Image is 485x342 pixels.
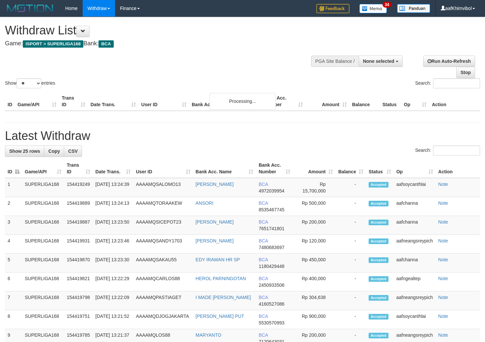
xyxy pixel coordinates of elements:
[415,146,480,155] label: Search:
[196,314,244,319] a: [PERSON_NAME] PUT
[64,235,93,254] td: 154419931
[293,178,336,197] td: Rp 15,700,000
[305,92,349,111] th: Amount
[369,314,388,320] span: Accepted
[369,333,388,338] span: Accepted
[22,291,64,310] td: SUPERLIGA168
[336,235,366,254] td: -
[133,273,193,291] td: AAAAMQCARLOS88
[259,207,284,212] span: Copy 8535467745 to clipboard
[22,310,64,329] td: SUPERLIGA168
[380,92,401,111] th: Status
[311,56,359,67] div: PGA Site Balance /
[293,216,336,235] td: Rp 200,000
[415,78,480,88] label: Search:
[68,149,78,154] span: CSV
[293,310,336,329] td: Rp 900,000
[5,92,15,111] th: ID
[5,273,22,291] td: 6
[293,254,336,273] td: Rp 450,000
[259,219,268,225] span: BCA
[93,273,134,291] td: [DATE] 13:22:29
[438,276,448,281] a: Note
[336,273,366,291] td: -
[436,159,480,178] th: Action
[359,56,403,67] button: None selected
[438,314,448,319] a: Note
[210,93,276,109] div: Processing...
[5,254,22,273] td: 5
[262,92,305,111] th: Bank Acc. Number
[293,159,336,178] th: Amount: activate to sort column ascending
[259,257,268,262] span: BCA
[369,182,388,188] span: Accepted
[193,159,256,178] th: Bank Acc. Name: activate to sort column ascending
[22,235,64,254] td: SUPERLIGA168
[369,276,388,282] span: Accepted
[64,216,93,235] td: 154419887
[438,295,448,300] a: Note
[259,264,284,269] span: Copy 1180429448 to clipboard
[293,291,336,310] td: Rp 304,638
[99,40,113,48] span: BCA
[64,254,93,273] td: 154419870
[196,182,234,187] a: [PERSON_NAME]
[394,235,436,254] td: aafneangsreypich
[394,197,436,216] td: aafchanna
[5,24,317,37] h1: Withdraw List
[336,178,366,197] td: -
[369,201,388,206] span: Accepted
[133,216,193,235] td: AAAAMQSICEPOT23
[293,235,336,254] td: Rp 120,000
[394,254,436,273] td: aafchanna
[133,159,193,178] th: User ID: activate to sort column ascending
[259,320,284,325] span: Copy 5530570993 to clipboard
[394,178,436,197] td: aafsoycanthlai
[438,219,448,225] a: Note
[64,310,93,329] td: 154419751
[15,92,59,111] th: Game/API
[259,301,284,307] span: Copy 4160527086 to clipboard
[196,332,222,338] a: MARYANTO
[5,310,22,329] td: 8
[438,257,448,262] a: Note
[259,238,268,243] span: BCA
[394,159,436,178] th: Op: activate to sort column ascending
[64,291,93,310] td: 154419798
[196,219,234,225] a: [PERSON_NAME]
[133,291,193,310] td: AAAAMQPASTIAGET
[259,200,268,206] span: BCA
[5,178,22,197] td: 1
[93,235,134,254] td: [DATE] 13:23:46
[336,216,366,235] td: -
[423,56,475,67] a: Run Auto-Refresh
[349,92,380,111] th: Balance
[23,40,83,48] span: ISPORT > SUPERLIGA168
[259,188,284,193] span: Copy 4972039954 to clipboard
[394,291,436,310] td: aafneangsreypich
[369,295,388,301] span: Accepted
[22,178,64,197] td: SUPERLIGA168
[22,159,64,178] th: Game/API: activate to sort column ascending
[93,216,134,235] td: [DATE] 13:23:50
[22,197,64,216] td: SUPERLIGA168
[5,235,22,254] td: 4
[363,59,394,64] span: None selected
[394,310,436,329] td: aafsoycanthlai
[438,200,448,206] a: Note
[22,216,64,235] td: SUPERLIGA168
[293,273,336,291] td: Rp 400,000
[5,216,22,235] td: 3
[259,226,284,231] span: Copy 7651741801 to clipboard
[336,197,366,216] td: -
[196,295,251,300] a: I MADE [PERSON_NAME]
[88,92,139,111] th: Date Trans.
[438,238,448,243] a: Note
[22,273,64,291] td: SUPERLIGA168
[133,178,193,197] td: AAAAMQSALOMO13
[64,273,93,291] td: 154419821
[64,146,82,157] a: CSV
[9,149,40,154] span: Show 25 rows
[5,197,22,216] td: 2
[64,159,93,178] th: Trans ID: activate to sort column ascending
